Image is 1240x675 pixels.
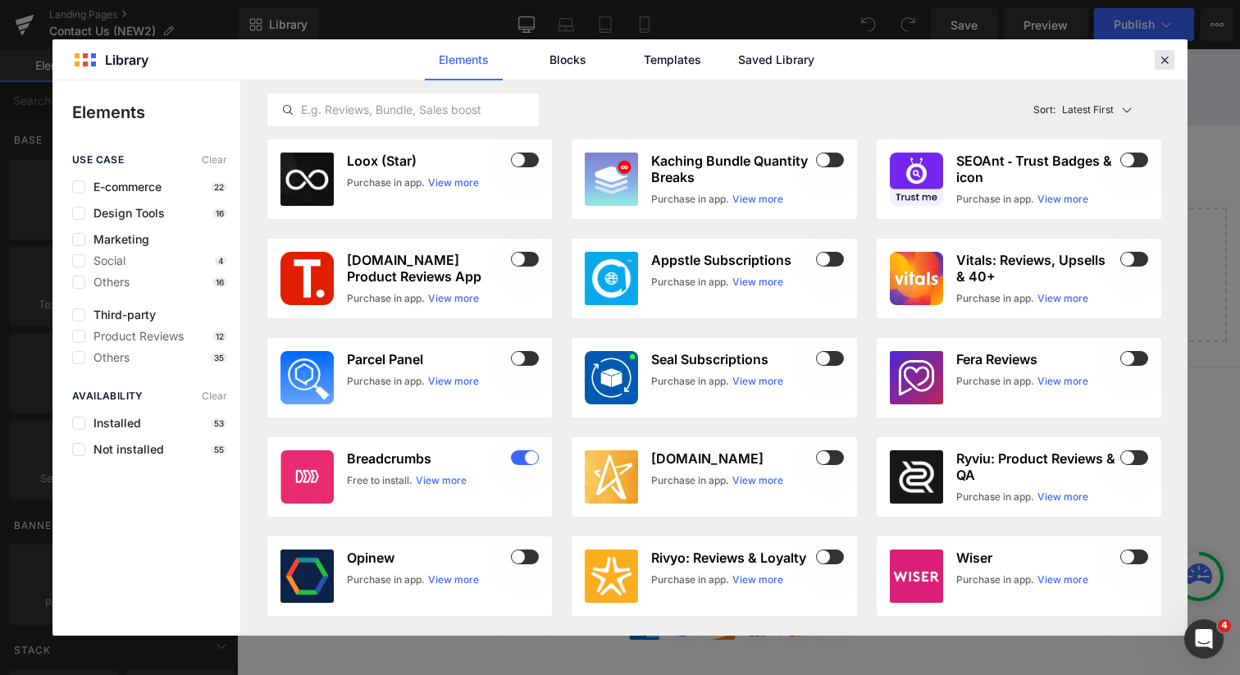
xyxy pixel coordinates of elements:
a: Refund Policy [271,418,362,439]
a: Sustainability [33,467,121,487]
button: Latest FirstSort:Latest First [1027,93,1162,126]
span: Sort: [1033,104,1055,116]
h3: [DOMAIN_NAME] Product Reviews App [347,252,508,285]
h3: Rivyo: Reviews & Loyalty [651,550,812,566]
div: Purchase in app. [651,192,729,207]
div: Purchase in app. [956,490,1034,504]
p: 16 [212,277,227,287]
a: View more [1037,291,1088,306]
a: Privacy Policy [271,442,364,463]
p: 22 [211,182,227,192]
h3: Ryviu: Product Reviews & QA [956,450,1117,483]
h3: Wiser [956,550,1117,566]
a: Blocks [529,39,607,80]
span: Availability [72,390,144,402]
img: stamped.jpg [585,450,638,504]
span: Marketing [85,233,149,246]
span: Clear [202,390,227,402]
div: Purchase in app. [347,374,425,389]
a: Templates [633,39,711,80]
a: View more [428,572,479,587]
img: CJed0K2x44sDEAE=.png [890,450,943,504]
span: 4 [1218,619,1231,632]
h3: Breadcrumbs [347,450,508,467]
h3: [DOMAIN_NAME] [651,450,812,467]
div: Purchase in app. [347,572,425,587]
p: or Drag & Drop elements from left sidebar [39,243,964,254]
p: Elements [72,100,240,125]
span: Others [85,276,130,289]
a: Elements [425,39,503,80]
img: 1fd9b51b-6ce7-437c-9b89-91bf9a4813c7.webp [585,153,638,206]
a: View more [732,374,783,389]
h3: SEOAnt ‑ Trust Badges & icon [956,153,1117,185]
span: Third-party [85,308,156,322]
a: Explore Blocks [348,197,495,230]
h3: Appstle Subscriptions [651,252,812,268]
img: 911edb42-71e6-4210-8dae-cbf10c40066b.png [585,550,638,603]
h3: Opinew [347,550,508,566]
div: Purchase in app. [956,291,1034,306]
img: 6187dec1-c00a-4777-90eb-316382325808.webp [585,252,638,305]
img: 42507938-1a07-4996-be12-859afe1b335a.png [585,351,638,404]
span: Design Tools [85,207,165,220]
a: Add Single Section [508,197,656,230]
a: View more [1037,490,1088,504]
div: Purchase in app. [956,192,1034,207]
a: Contact Us [33,418,106,439]
div: Purchase in app. [651,275,729,290]
a: Shipping Policy [271,395,373,415]
a: View more [1037,192,1088,207]
p: 55 [211,445,227,454]
a: View more [416,473,467,488]
p: Join [PERSON_NAME] in global conservation efforts, exclusive Travel Expeditions, and special insi... [511,395,759,450]
img: opinew.jpg [280,550,334,603]
h3: Loox (Star) [347,153,508,169]
span: Not installed [85,443,164,456]
p: Latest First [1062,103,1114,117]
span: Social [85,254,125,267]
a: View more [732,192,783,207]
span: Installed [85,417,141,430]
div: Purchase in app. [956,572,1034,587]
h3: Vitals: Reviews, Upsells & 40+ [956,252,1117,285]
span: use case [72,154,124,166]
div: Purchase in app. [651,572,729,587]
p: 12 [212,331,227,341]
a: View more [1037,572,1088,587]
span: E-commerce [85,180,162,194]
h3: Seal Subscriptions [651,351,812,367]
a: View more [732,473,783,488]
a: Terms of Service [271,467,382,487]
a: View more [1037,374,1088,389]
h2: Join the Adventure [511,367,759,378]
iframe: Intercom live chat [1184,619,1224,659]
a: View more [428,291,479,306]
div: Purchase in app. [956,374,1034,389]
p: 4 [215,256,227,266]
p: 16 [212,208,227,218]
div: Purchase in app. [347,291,425,306]
input: Enter your email [511,463,757,497]
b: TERMS & POLICY [271,365,438,379]
div: Purchase in app. [651,374,729,389]
a: View more [732,572,783,587]
span: Clear [202,154,227,166]
div: Free to install. [347,473,413,488]
h3: Kaching Bundle Quantity Breaks [651,153,812,185]
div: Purchase in app. [347,176,425,190]
img: 9f98ff4f-a019-4e81-84a1-123c6986fecc.png [890,153,943,206]
span: Others [85,351,130,364]
img: 26b75d61-258b-461b-8cc3-4bcb67141ce0.png [890,252,943,305]
img: loox.jpg [280,153,334,206]
a: FAQ [33,395,62,415]
b: COMPANY [33,365,126,379]
p: 35 [211,353,227,363]
a: View more [428,374,479,389]
input: E.g. Reviews, Bundle, Sales boost... [268,100,538,120]
a: Saved Library [737,39,815,80]
a: View more [428,176,479,190]
div: Purchase in app. [651,473,729,488]
img: 1eba8361-494e-4e64-aaaa-f99efda0f44d.png [280,252,334,305]
p: 53 [211,418,227,428]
